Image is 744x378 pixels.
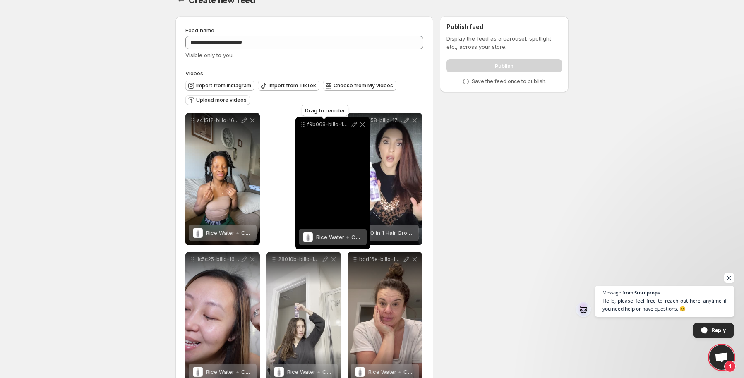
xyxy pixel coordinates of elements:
[334,82,393,89] span: Choose from My videos
[602,297,727,313] span: Hello, please feel free to reach out here anytime if you need help or have questions. 😊
[185,52,234,58] span: Visible only to you.
[724,361,736,372] span: 1
[197,117,240,124] p: a41512-billo-168744-orig 1
[196,82,251,89] span: Import from Instagram
[193,367,203,377] img: Rice Water + Chebe Leave-In or Rinse Growth Conditioner
[196,97,247,103] span: Upload more videos
[258,81,319,91] button: Import from TikTok
[446,23,562,31] h2: Publish feed
[274,367,284,377] img: Rice Water + Chebe Leave-In or Rinse Growth Conditioner
[709,345,734,370] div: Open chat
[355,367,365,377] img: Rice Water + Chebe Leave-In or Rinse Growth Conditioner
[278,256,321,263] p: 28010b-billo-168379-orig
[185,95,250,105] button: Upload more videos
[359,256,402,263] p: bddf6e-billo-168400-orig
[472,78,547,85] p: Save the feed once to publish.
[307,121,350,128] p: f9b068-billo-168749-orig 1
[634,290,660,295] span: Storeprops
[185,113,260,245] div: a41512-billo-168744-orig 1Rice Water + Chebe Leave-In or Rinse Growth ConditionerRice Water + Che...
[206,230,358,236] span: Rice Water + Chebe Leave-In or Rinse Growth Conditioner
[446,34,562,51] p: Display the feed as a carousel, spotlight, etc., across your store.
[368,230,425,236] span: 10 in 1 Hair Growth Oil
[185,70,203,77] span: Videos
[303,232,313,242] img: Rice Water + Chebe Leave-In or Rinse Growth Conditioner
[295,117,370,249] div: f9b068-billo-168749-orig 1Rice Water + Chebe Leave-In or Rinse Growth ConditionerRice Water + Che...
[602,290,633,295] span: Message from
[206,368,358,375] span: Rice Water + Chebe Leave-In or Rinse Growth Conditioner
[185,81,254,91] button: Import from Instagram
[348,113,422,245] div: 139558-billo-170225-orig10 in 1 Hair Growth Oil10 in 1 Hair Growth Oil
[185,27,214,33] span: Feed name
[323,81,396,91] button: Choose from My videos
[269,82,316,89] span: Import from TikTok
[359,117,402,124] p: 139558-billo-170225-orig
[197,256,240,263] p: 1c5c25-billo-168381-orig
[287,368,439,375] span: Rice Water + Chebe Leave-In or Rinse Growth Conditioner
[368,368,521,375] span: Rice Water + Chebe Leave-In or Rinse Growth Conditioner
[316,234,468,240] span: Rice Water + Chebe Leave-In or Rinse Growth Conditioner
[712,323,726,337] span: Reply
[193,228,203,238] img: Rice Water + Chebe Leave-In or Rinse Growth Conditioner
